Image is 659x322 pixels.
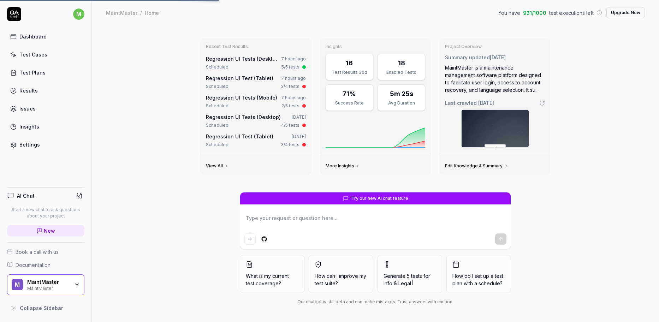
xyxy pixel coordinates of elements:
p: Start a new chat to ask questions about your project [7,207,84,219]
span: 931 / 1000 [523,9,546,17]
span: You have [498,9,520,17]
a: Regression UI Tests (Desktop) [206,114,281,120]
button: Upgrade Now [606,7,645,18]
div: Success Rate [330,100,369,106]
div: / [140,9,142,16]
span: M [12,279,23,290]
div: 4/5 tests [281,122,299,129]
div: 5m 25s [390,89,413,99]
a: Issues [7,102,84,115]
div: Dashboard [19,33,47,40]
div: Scheduled [206,142,228,148]
button: Add attachment [244,233,256,245]
h3: Recent Test Results [206,44,306,49]
div: Issues [19,105,36,112]
span: How can I improve my test suite? [315,272,367,287]
a: Insights [7,120,84,133]
img: Screenshot [462,110,529,147]
div: Home [145,9,159,16]
span: How do I set up a test plan with a schedule? [452,272,505,287]
span: m [73,8,84,20]
a: Regression UI Tests (Desktop)7 hours agoScheduled5/5 tests [204,54,307,72]
button: MMaintMasterMaintMaster [7,274,84,296]
a: Regression UI Test (Tablet)7 hours agoScheduled3/4 tests [204,73,307,91]
span: test executions left [549,9,594,17]
time: [DATE] [478,100,494,106]
div: MaintMaster [27,285,70,291]
div: MaintMaster is a maintenance management software platform designed to facilitate user login, acce... [445,64,545,94]
a: Regression UI Tests (Desktop)[DATE]Scheduled4/5 tests [204,112,307,130]
a: Dashboard [7,30,84,43]
div: 16 [346,58,353,68]
a: Regression UI Test (Tablet) [206,75,273,81]
button: Generate 5 tests forInfo & Legal [378,255,442,293]
button: Collapse Sidebar [7,301,84,315]
span: Documentation [16,261,51,269]
time: [DATE] [292,134,306,139]
a: Regression UI Tests (Desktop) [206,56,281,62]
a: Go to crawling settings [539,100,545,106]
span: Generate 5 tests for [384,272,436,287]
time: 7 hours ago [281,56,306,61]
div: Test Plans [19,69,46,76]
a: New [7,225,84,237]
span: Collapse Sidebar [20,304,63,312]
a: Regression UI Test (Tablet) [206,133,273,139]
div: Scheduled [206,83,228,90]
time: [DATE] [490,54,506,60]
span: New [44,227,55,234]
a: Results [7,84,84,97]
div: Avg Duration [382,100,421,106]
a: Regression UI Test (Tablet)[DATE]Scheduled3/4 tests [204,131,307,149]
span: Summary updated [445,54,490,60]
a: Regression UI Tests (Mobile)7 hours agoScheduled2/5 tests [204,93,307,111]
span: What is my current test coverage? [246,272,298,287]
a: View All [206,163,228,169]
div: Scheduled [206,64,228,70]
a: Regression UI Tests (Mobile) [206,95,277,101]
time: [DATE] [292,114,306,120]
h3: Project Overview [445,44,545,49]
a: More Insights [326,163,360,169]
div: 3/4 tests [281,83,299,90]
div: Results [19,87,38,94]
a: Settings [7,138,84,151]
button: How do I set up a test plan with a schedule? [446,255,511,293]
div: Test Cases [19,51,47,58]
a: Documentation [7,261,84,269]
div: MaintMaster [27,279,70,285]
a: Edit Knowledge & Summary [445,163,508,169]
a: Test Cases [7,48,84,61]
div: 3/4 tests [281,142,299,148]
button: m [73,7,84,21]
h3: Insights [326,44,426,49]
div: 5/5 tests [281,64,299,70]
div: Scheduled [206,103,228,109]
span: Last crawled [445,99,494,107]
h4: AI Chat [17,192,35,199]
span: Try our new AI chat feature [351,195,408,202]
div: Scheduled [206,122,228,129]
a: Book a call with us [7,248,84,256]
span: Info & Legal [384,280,411,286]
a: Test Plans [7,66,84,79]
time: 7 hours ago [281,95,306,100]
time: 7 hours ago [281,76,306,81]
div: Settings [19,141,40,148]
div: MaintMaster [106,9,137,16]
div: 71% [343,89,356,99]
div: Enabled Tests [382,69,421,76]
div: 18 [398,58,405,68]
div: 2/5 tests [281,103,299,109]
button: How can I improve my test suite? [309,255,373,293]
span: Book a call with us [16,248,59,256]
button: What is my current test coverage? [240,255,304,293]
div: Insights [19,123,39,130]
div: Test Results 30d [330,69,369,76]
div: Our chatbot is still beta and can make mistakes. Trust answers with caution. [240,299,511,305]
